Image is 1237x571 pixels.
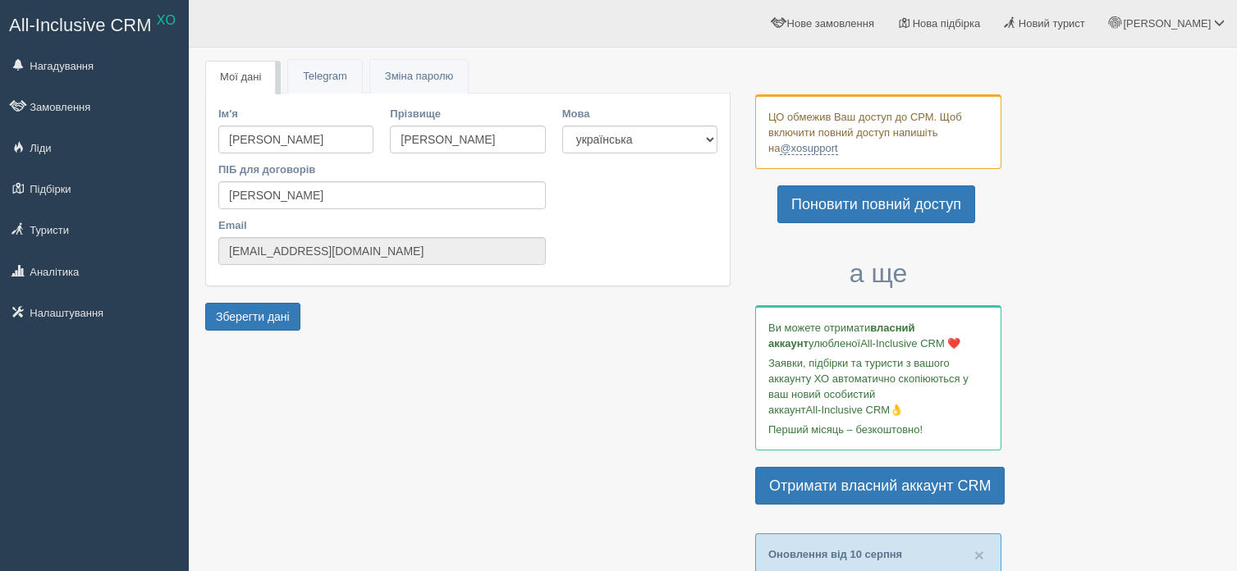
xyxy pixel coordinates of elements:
p: Перший місяць – безкоштовно! [768,422,988,437]
a: Оновлення від 10 серпня [768,548,902,560]
div: ЦО обмежив Ваш доступ до СРМ. Щоб включити повний доступ напишіть на [755,94,1001,169]
span: Нове замовлення [787,17,874,30]
span: All-Inclusive CRM ❤️ [860,337,960,349]
label: Ім'я [218,106,373,121]
a: Отримати власний аккаунт CRM [755,467,1005,505]
span: × [974,546,984,564]
span: All-Inclusive CRM [9,15,152,35]
label: ПІБ для договорів [218,162,546,177]
sup: XO [157,13,176,27]
button: Зберегти дані [205,303,300,331]
span: Нова підбірка [913,17,981,30]
h3: а ще [755,259,1001,288]
a: Зміна паролю [370,60,468,94]
span: [PERSON_NAME] [1123,17,1211,30]
span: Новий турист [1019,17,1085,30]
a: All-Inclusive CRM XO [1,1,188,46]
p: Заявки, підбірки та туристи з вашого аккаунту ХО автоматично скопіюються у ваш новий особистий ак... [768,355,988,418]
a: Telegram [288,60,361,94]
p: Ви можете отримати улюбленої [768,320,988,351]
a: Поновити повний доступ [777,185,975,223]
label: Email [218,217,546,233]
label: Мова [562,106,717,121]
a: @xosupport [780,142,837,155]
span: All-Inclusive CRM👌 [806,404,904,416]
button: Close [974,546,984,564]
a: Мої дані [205,61,276,94]
label: Прізвище [390,106,545,121]
input: Лариса Олейнік [218,181,546,209]
b: власний аккаунт [768,322,915,349]
span: Зміна паролю [385,70,453,82]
